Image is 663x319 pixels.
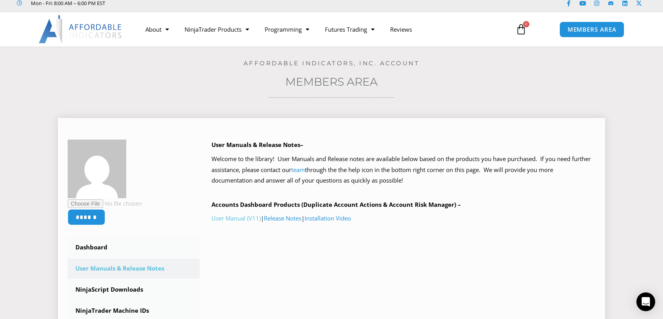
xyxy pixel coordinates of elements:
[257,20,317,38] a: Programming
[211,214,261,222] a: User Manual (V11)
[68,280,200,300] a: NinjaScript Downloads
[68,237,200,258] a: Dashboard
[291,166,305,174] a: team
[568,27,616,32] span: MEMBERS AREA
[68,258,200,279] a: User Manuals & Release Notes
[211,213,596,224] p: | |
[264,214,301,222] a: Release Notes
[138,20,177,38] a: About
[504,18,538,41] a: 0
[285,75,378,88] a: Members Area
[177,20,257,38] a: NinjaTrader Products
[382,20,420,38] a: Reviews
[305,214,351,222] a: Installation Video
[523,21,529,27] span: 0
[317,20,382,38] a: Futures Trading
[211,201,461,208] b: Accounts Dashboard Products (Duplicate Account Actions & Account Risk Manager) –
[138,20,507,38] nav: Menu
[39,15,123,43] img: LogoAI | Affordable Indicators – NinjaTrader
[636,292,655,311] div: Open Intercom Messenger
[68,140,126,198] img: 719090645c4de17f5890c9e07768d7962f969c0f1a0ad3c8bd3c88f16e077b29
[211,154,596,186] p: Welcome to the library! User Manuals and Release notes are available below based on the products ...
[559,22,625,38] a: MEMBERS AREA
[211,141,303,149] b: User Manuals & Release Notes–
[244,59,420,67] a: Affordable Indicators, Inc. Account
